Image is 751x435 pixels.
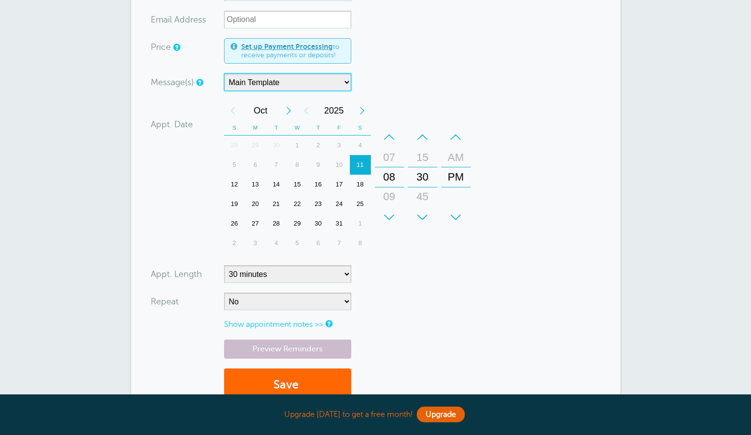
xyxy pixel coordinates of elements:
div: 2 [308,136,329,155]
div: ress [151,11,224,28]
label: Price [151,43,171,51]
th: S [224,120,245,136]
div: 14 [266,175,287,194]
div: Friday, October 10 [329,155,350,175]
div: 45 [411,187,434,206]
div: Previous Month [224,101,242,120]
div: Monday, October 6 [245,155,266,175]
div: Today, Saturday, October 11 [350,155,371,175]
div: 18 [350,175,371,194]
div: 28 [266,214,287,233]
div: 5 [224,155,245,175]
div: Sunday, October 5 [224,155,245,175]
div: Wednesday, October 8 [287,155,308,175]
div: Thursday, October 30 [308,214,329,233]
div: 6 [308,233,329,253]
div: 30 [308,214,329,233]
th: T [308,120,329,136]
div: Friday, October 17 [329,175,350,194]
div: Thursday, October 16 [308,175,329,194]
div: Friday, October 24 [329,194,350,214]
div: Saturday, October 25 [350,194,371,214]
span: 2025 [315,101,353,120]
div: Tuesday, November 4 [266,233,287,253]
div: Saturday, November 8 [350,233,371,253]
label: Appt. Date [151,120,193,129]
div: 3 [329,136,350,155]
div: Thursday, October 9 [308,155,329,175]
a: You can create different reminder message templates under the Settings tab. [196,79,202,86]
div: 16 [308,175,329,194]
div: 3 [245,233,266,253]
div: 24 [329,194,350,214]
div: Wednesday, October 29 [287,214,308,233]
div: Next Month [280,101,297,120]
div: 15 [411,148,434,167]
div: AM [444,148,468,167]
div: 29 [245,136,266,155]
div: 08 [378,167,401,187]
div: 7 [329,233,350,253]
div: 19 [224,194,245,214]
div: Sunday, October 19 [224,194,245,214]
input: Optional [224,11,351,28]
label: Appt. Length [151,270,202,278]
div: 2 [224,233,245,253]
div: 8 [287,155,308,175]
div: 15 [287,175,308,194]
div: 5 [287,233,308,253]
div: Tuesday, October 21 [266,194,287,214]
div: 1 [287,136,308,155]
div: 17 [329,175,350,194]
div: 10 [329,155,350,175]
div: 26 [224,214,245,233]
th: T [266,120,287,136]
div: 23 [308,194,329,214]
div: 1 [350,214,371,233]
span: il Add [168,15,190,24]
label: Message(s) [151,78,194,87]
div: 4 [350,136,371,155]
div: 29 [287,214,308,233]
a: Notes are for internal use only, and are not visible to your clients. [325,321,331,327]
label: Repeat [151,297,179,306]
div: 7 [266,155,287,175]
div: Sunday, October 26 [224,214,245,233]
div: Monday, October 27 [245,214,266,233]
div: 9 [308,155,329,175]
span: to receive payments or deposits! [241,43,345,60]
div: 13 [245,175,266,194]
span: Ema [151,15,168,24]
a: An optional price for the appointment. If you set a price, you can include a payment link in your... [173,44,179,50]
a: Set up Payment Processing [241,43,333,50]
th: F [329,120,350,136]
div: Friday, November 7 [329,233,350,253]
div: Sunday, October 12 [224,175,245,194]
div: Monday, October 20 [245,194,266,214]
div: 4 [266,233,287,253]
div: 21 [266,194,287,214]
th: M [245,120,266,136]
div: Wednesday, October 15 [287,175,308,194]
div: 30 [266,136,287,155]
a: Preview Reminders [224,340,351,359]
div: Thursday, October 2 [308,136,329,155]
div: Monday, November 3 [245,233,266,253]
div: 22 [287,194,308,214]
div: Saturday, October 4 [350,136,371,155]
div: 11 [350,155,371,175]
div: Sunday, November 2 [224,233,245,253]
div: 12 [224,175,245,194]
div: Tuesday, September 30 [266,136,287,155]
div: 20 [245,194,266,214]
div: 10 [378,206,401,226]
div: Friday, October 3 [329,136,350,155]
div: Saturday, November 1 [350,214,371,233]
div: Thursday, November 6 [308,233,329,253]
div: Saturday, October 18 [350,175,371,194]
div: Minutes [408,127,437,227]
a: Show appointment notes >> [224,320,323,329]
div: Next Year [353,101,371,120]
div: 31 [329,214,350,233]
div: Tuesday, October 7 [266,155,287,175]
